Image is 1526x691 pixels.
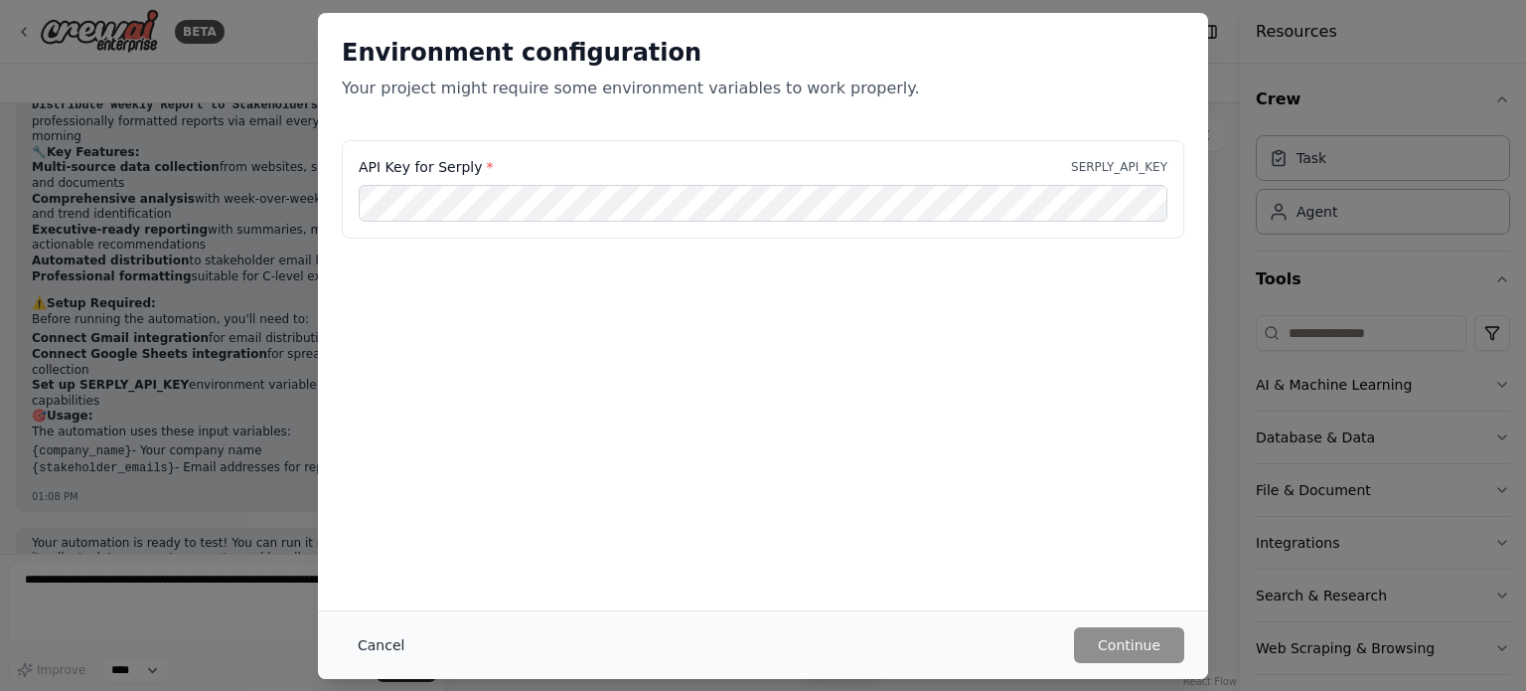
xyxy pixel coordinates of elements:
[342,77,1184,100] p: Your project might require some environment variables to work properly.
[342,627,420,663] button: Cancel
[1071,159,1167,175] p: SERPLY_API_KEY
[359,157,493,177] label: API Key for Serply
[1074,627,1184,663] button: Continue
[342,37,1184,69] h2: Environment configuration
